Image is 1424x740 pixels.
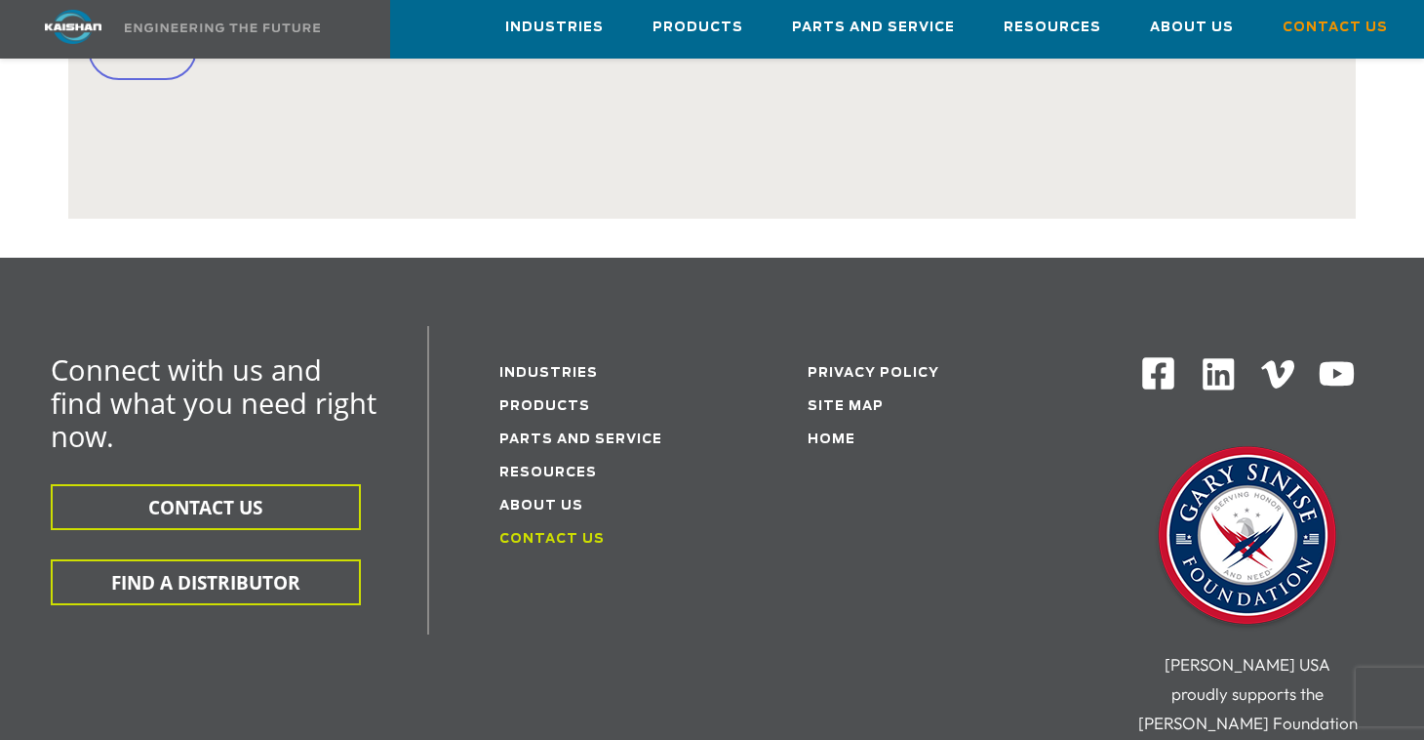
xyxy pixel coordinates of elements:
a: Parts and service [499,433,662,446]
a: Resources [1004,1,1101,54]
a: Parts and Service [792,1,955,54]
a: Contact Us [499,533,605,546]
span: Industries [505,17,604,39]
a: Products [653,1,743,54]
a: Industries [499,367,598,380]
button: CONTACT US [51,484,361,530]
span: [PERSON_NAME] USA proudly supports the [PERSON_NAME] Foundation [1138,654,1358,733]
a: Products [499,400,590,413]
img: Linkedin [1200,355,1238,393]
button: FIND A DISTRIBUTOR [51,559,361,605]
span: Products [653,17,743,39]
span: Resources [1004,17,1101,39]
span: About Us [1150,17,1234,39]
span: Parts and Service [792,17,955,39]
a: Resources [499,467,597,479]
a: About Us [1150,1,1234,54]
img: Engineering the future [125,23,320,32]
img: Facebook [1140,355,1176,391]
img: Youtube [1318,355,1356,393]
img: Vimeo [1261,360,1294,389]
span: Contact Us [1283,17,1388,39]
a: Home [808,433,855,446]
img: Gary Sinise Foundation [1150,440,1345,636]
a: Privacy Policy [808,367,939,380]
a: Contact Us [1283,1,1388,54]
span: Connect with us and find what you need right now. [51,350,376,455]
a: Site Map [808,400,884,413]
a: Industries [505,1,604,54]
a: About Us [499,500,583,513]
